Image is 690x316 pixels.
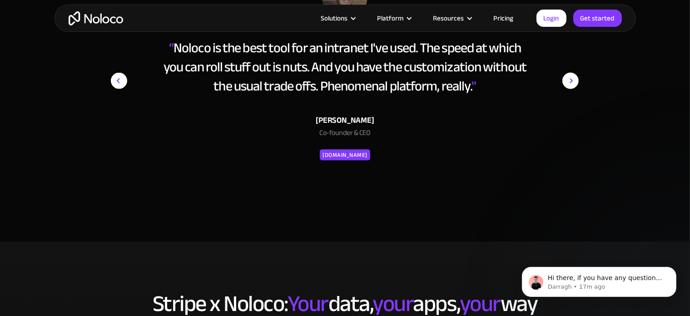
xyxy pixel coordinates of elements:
[159,114,531,127] div: [PERSON_NAME]
[472,73,476,99] span: "
[159,127,531,143] div: Co-founder & CEO
[69,11,123,25] a: home
[321,12,348,24] div: Solutions
[169,35,174,60] span: “
[482,12,525,24] a: Pricing
[159,38,531,95] div: Noloco is the best tool for an intranet I've used. The speed at which you can roll stuff out is n...
[433,12,464,24] div: Resources
[323,150,367,161] div: [DOMAIN_NAME]
[366,12,422,24] div: Platform
[422,12,482,24] div: Resources
[536,10,566,27] a: Login
[377,12,404,24] div: Platform
[573,10,622,27] a: Get started
[508,248,690,311] iframe: Intercom notifications message
[310,12,366,24] div: Solutions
